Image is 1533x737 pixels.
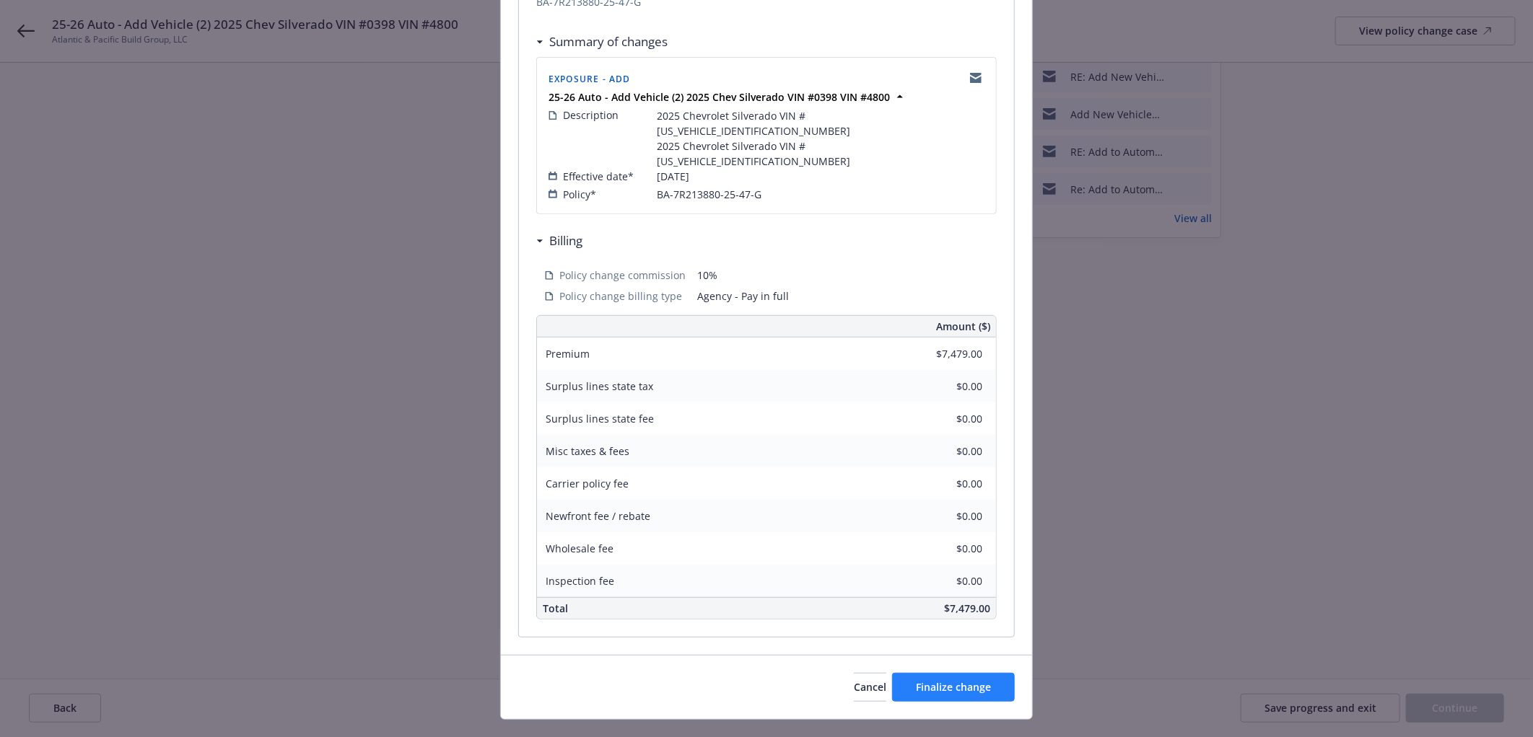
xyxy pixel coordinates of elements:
[897,473,991,495] input: 0.00
[549,231,582,250] h3: Billing
[897,538,991,560] input: 0.00
[897,408,991,430] input: 0.00
[916,680,991,694] span: Finalize change
[546,444,629,458] span: Misc taxes & fees
[897,441,991,462] input: 0.00
[549,73,631,85] span: Exposure - Add
[543,601,568,615] span: Total
[563,169,634,184] span: Effective date*
[536,32,668,51] div: Summary of changes
[897,506,991,527] input: 0.00
[967,69,984,87] a: copyLogging
[549,90,890,104] strong: 25-26 Auto - Add Vehicle (2) 2025 Chev Silverado VIN #0398 VIN #4800
[546,477,629,490] span: Carrier policy fee
[546,542,613,555] span: Wholesale fee
[546,509,650,523] span: Newfront fee / rebate
[897,570,991,592] input: 0.00
[854,680,886,694] span: Cancel
[563,187,596,202] span: Policy*
[546,347,590,361] span: Premium
[897,343,991,365] input: 0.00
[559,268,686,283] span: Policy change commission
[559,288,682,304] span: Policy change billing type
[697,288,988,304] span: Agency - Pay in full
[657,108,984,169] span: 2025 Chevrolet Silverado VIN #[US_VEHICLE_IDENTIFICATION_NUMBER] 2025 Chevrolet Silverado VIN #[U...
[697,268,988,283] span: 10%
[546,379,653,393] span: Surplus lines state tax
[536,231,582,250] div: Billing
[549,32,668,51] h3: Summary of changes
[936,319,990,334] span: Amount ($)
[897,376,991,397] input: 0.00
[854,673,886,702] button: Cancel
[546,412,654,425] span: Surplus lines state fee
[892,673,1015,702] button: Finalize change
[563,107,619,123] span: Description
[546,574,614,588] span: Inspection fee
[657,169,689,184] span: [DATE]
[657,187,761,202] span: BA-7R213880-25-47-G
[944,601,990,615] span: $7,479.00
